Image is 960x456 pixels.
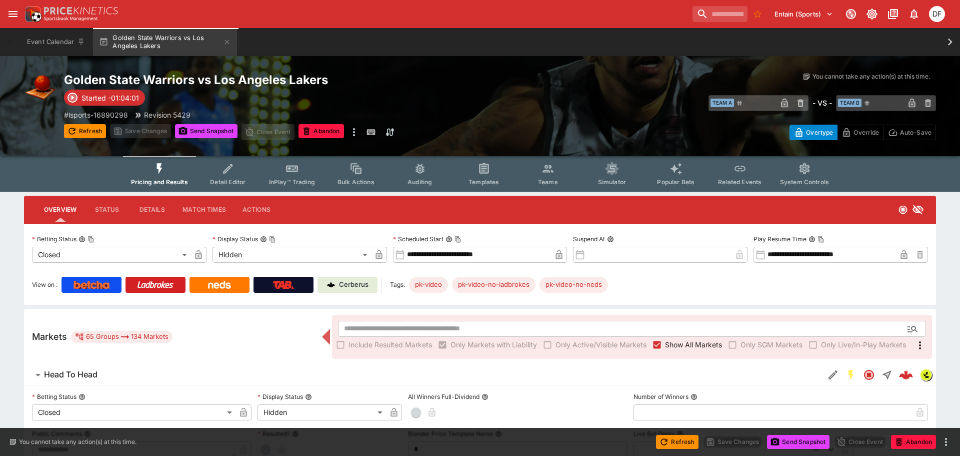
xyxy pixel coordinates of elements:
button: Connected to PK [842,5,860,23]
svg: Hidden [912,204,924,216]
button: more [940,436,952,448]
button: Head To Head [24,365,824,385]
button: Event Calendar [21,28,91,56]
span: Only SGM Markets [740,339,802,350]
button: Send Snapshot [175,124,237,138]
p: Started -01:04:01 [81,93,139,103]
span: pk-video [409,280,448,290]
button: Overview [36,198,84,222]
button: open drawer [4,5,22,23]
a: a34698b8-e802-47a2-a7de-37fab20dbaab [896,365,916,385]
button: Overtype [789,125,837,140]
p: Suspend At [573,235,605,243]
button: Number of Winners [690,393,697,400]
span: Detail Editor [210,178,245,186]
span: Include Resulted Markets [348,339,432,350]
p: Display Status [257,392,303,401]
img: Betcha [73,281,109,289]
button: David Foster [926,3,948,25]
p: Scheduled Start [393,235,443,243]
img: logo-cerberus--red.svg [899,368,913,382]
p: Betting Status [32,235,76,243]
button: Copy To Clipboard [87,236,94,243]
span: Related Events [718,178,761,186]
button: Documentation [884,5,902,23]
button: Golden State Warriors vs Los Angeles Lakers [93,28,237,56]
button: Refresh [64,124,106,138]
button: Copy To Clipboard [817,236,824,243]
button: Details [129,198,174,222]
label: View on : [32,277,57,293]
button: Betting StatusCopy To Clipboard [78,236,85,243]
button: Actions [234,198,279,222]
div: Hidden [212,247,371,263]
button: Display Status [305,393,312,400]
p: You cannot take any action(s) at this time. [19,437,136,446]
p: Display Status [212,235,258,243]
button: Open [903,320,921,338]
button: Edit Detail [824,366,842,384]
button: more [348,124,360,140]
button: Display StatusCopy To Clipboard [260,236,267,243]
h5: Markets [32,331,67,342]
span: Only Live/In-Play Markets [821,339,906,350]
button: Suspend At [607,236,614,243]
span: Pricing and Results [131,178,188,186]
button: Closed [860,366,878,384]
button: Notifications [905,5,923,23]
img: PriceKinetics Logo [22,4,42,24]
span: Popular Bets [657,178,694,186]
button: All Winners Full-Dividend [481,393,488,400]
input: search [692,6,747,22]
p: Override [853,127,879,138]
div: Event type filters [123,156,837,192]
p: Play Resume Time [753,235,806,243]
button: No Bookmarks [749,6,765,22]
p: Auto-Save [900,127,931,138]
button: Auto-Save [883,125,936,140]
button: Betting Status [78,393,85,400]
div: a34698b8-e802-47a2-a7de-37fab20dbaab [899,368,913,382]
span: Simulator [598,178,626,186]
p: Copy To Clipboard [64,110,128,120]
span: System Controls [780,178,829,186]
label: Tags: [390,277,405,293]
button: Status [84,198,129,222]
button: Abandon [298,124,343,138]
img: Cerberus [327,281,335,289]
span: Mark an event as closed and abandoned. [298,126,343,136]
p: Betting Status [32,392,76,401]
a: Cerberus [317,277,377,293]
div: 65 Groups 134 Markets [75,331,168,343]
div: Betting Target: cerberus [409,277,448,293]
img: TabNZ [273,281,294,289]
div: Start From [789,125,936,140]
span: Auditing [407,178,432,186]
span: Bulk Actions [337,178,374,186]
span: Teams [538,178,558,186]
button: Refresh [656,435,698,449]
span: pk-video-no-ladbrokes [452,280,535,290]
button: SGM Enabled [842,366,860,384]
p: Revision 5429 [144,110,190,120]
span: pk-video-no-neds [539,280,608,290]
svg: Closed [898,205,908,215]
button: Override [837,125,883,140]
span: InPlay™ Trading [269,178,315,186]
h6: Head To Head [44,369,97,380]
img: Ladbrokes [137,281,173,289]
p: All Winners Full-Dividend [408,392,479,401]
span: Only Markets with Liability [450,339,537,350]
button: Abandon [891,435,936,449]
button: Copy To Clipboard [454,236,461,243]
p: You cannot take any action(s) at this time. [812,72,930,81]
img: PriceKinetics [44,7,118,15]
h6: - VS - [812,98,832,108]
img: basketball.png [24,72,56,104]
button: Select Tenant [768,6,839,22]
span: Show All Markets [665,339,722,350]
span: Team B [838,99,861,107]
span: Only Active/Visible Markets [555,339,646,350]
img: lsports [920,369,931,380]
button: Play Resume TimeCopy To Clipboard [808,236,815,243]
